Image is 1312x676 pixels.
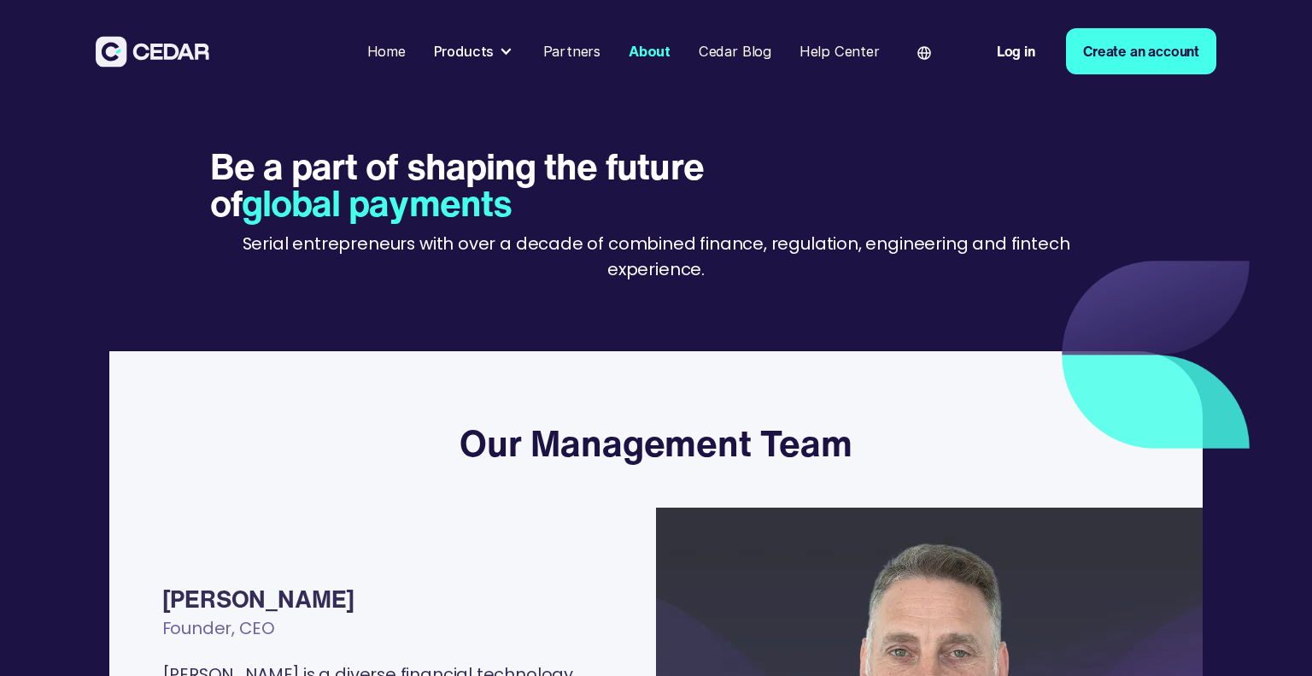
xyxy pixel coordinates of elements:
span: global payments [242,176,512,229]
img: world icon [917,46,931,60]
div: [PERSON_NAME] [162,581,622,616]
a: Create an account [1066,28,1216,75]
div: Log in [997,41,1035,62]
div: Founder, CEO [162,616,622,662]
a: Help Center [793,32,887,71]
a: Home [360,32,413,71]
div: Products [426,34,522,69]
div: Cedar Blog [699,41,771,62]
h3: Our Management Team [460,421,852,465]
div: Partners [543,41,601,62]
div: Products [434,41,495,62]
div: Home [367,41,406,62]
p: Serial entrepreneurs with over a decade of combined finance, regulation, engineering and fintech ... [210,232,1102,282]
a: Partners [536,32,607,71]
div: About [629,41,671,62]
a: Cedar Blog [692,32,779,71]
div: Help Center [799,41,880,62]
h1: Be a part of shaping the future of [210,148,746,220]
a: About [622,32,677,71]
a: Log in [980,28,1052,75]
